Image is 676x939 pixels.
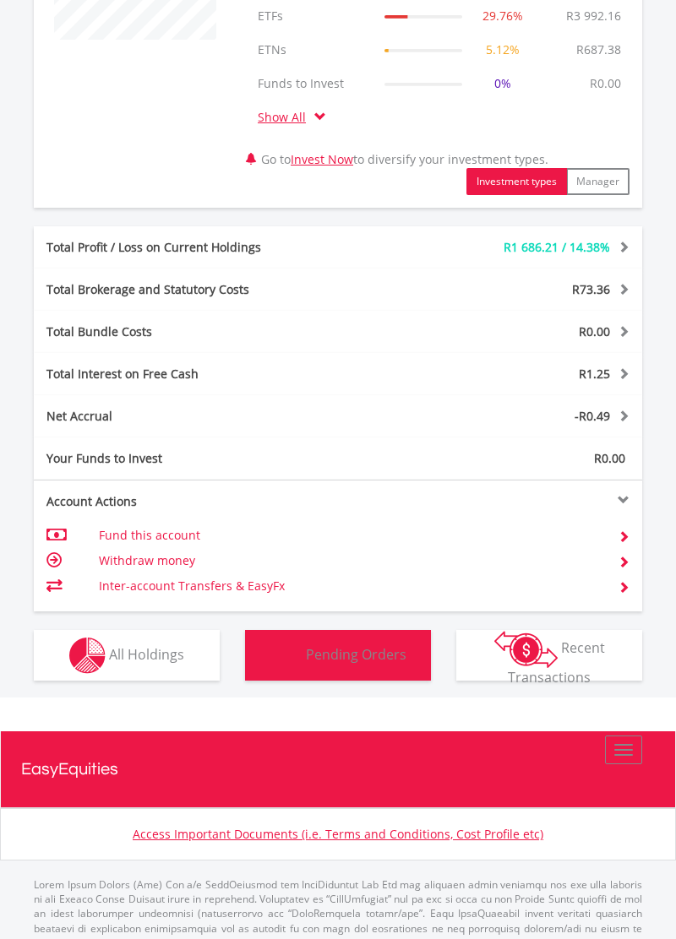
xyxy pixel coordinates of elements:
div: Net Accrual [34,408,389,425]
span: R73.36 [572,281,610,297]
td: R0.00 [581,67,630,100]
td: R687.38 [568,33,630,67]
td: Inter-account Transfers & EasyFx [99,573,598,599]
img: holdings-wht.png [69,638,106,674]
div: Total Bundle Costs [34,323,389,340]
span: R0.00 [579,323,610,339]
div: Your Funds to Invest [34,450,338,467]
span: R1.25 [579,366,610,382]
td: Withdraw money [99,548,598,573]
a: EasyEquities [21,731,655,807]
span: All Holdings [109,644,184,663]
span: Pending Orders [306,644,406,663]
div: Total Profit / Loss on Current Holdings [34,239,389,256]
a: Access Important Documents (i.e. Terms and Conditions, Cost Profile etc) [133,826,543,842]
img: pending_instructions-wht.png [270,638,303,674]
td: ETNs [249,33,376,67]
span: -R0.49 [575,408,610,424]
td: 0% [471,67,534,100]
button: Recent Transactions [456,630,642,681]
div: Total Brokerage and Statutory Costs [34,281,389,298]
div: Account Actions [34,493,338,510]
img: transactions-zar-wht.png [494,631,558,668]
span: R1 686.21 / 14.38% [504,239,610,255]
td: 5.12% [471,33,534,67]
button: All Holdings [34,630,220,681]
td: Funds to Invest [249,67,376,100]
div: Total Interest on Free Cash [34,366,389,383]
a: Invest Now [291,151,353,167]
span: R0.00 [594,450,625,466]
a: Show All [258,109,314,125]
button: Manager [566,168,630,195]
button: Investment types [466,168,567,195]
td: Fund this account [99,523,598,548]
button: Pending Orders [245,630,431,681]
